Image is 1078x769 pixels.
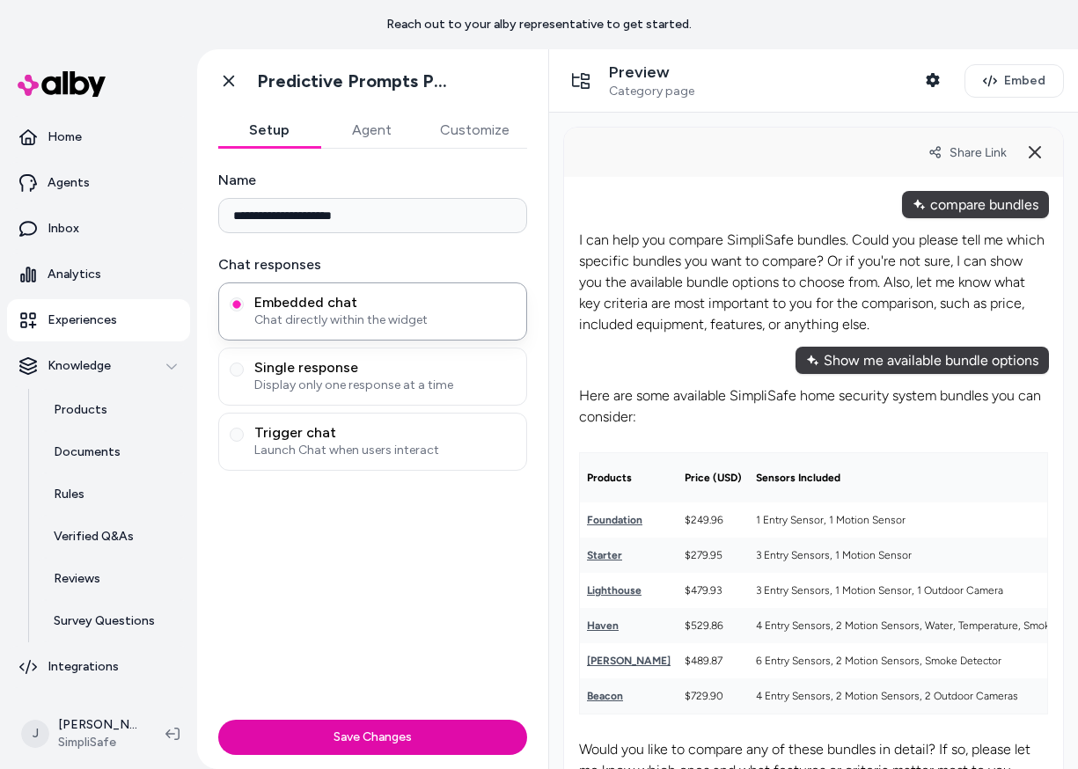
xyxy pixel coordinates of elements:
[58,716,137,734] p: [PERSON_NAME]
[254,294,516,311] span: Embedded chat
[230,428,244,442] button: Trigger chatLaunch Chat when users interact
[48,658,119,676] p: Integrations
[320,113,422,148] button: Agent
[54,528,134,546] p: Verified Q&As
[230,363,244,377] button: Single responseDisplay only one response at a time
[54,570,100,588] p: Reviews
[36,516,190,558] a: Verified Q&As
[48,266,101,283] p: Analytics
[48,174,90,192] p: Agents
[48,220,79,238] p: Inbox
[254,377,516,394] span: Display only one response at a time
[36,600,190,642] a: Survey Questions
[7,162,190,204] a: Agents
[11,706,151,762] button: J[PERSON_NAME]SimpliSafe
[254,424,516,442] span: Trigger chat
[1004,72,1045,90] span: Embed
[54,612,155,630] p: Survey Questions
[254,359,516,377] span: Single response
[36,389,190,431] a: Products
[7,208,190,250] a: Inbox
[18,71,106,97] img: alby Logo
[257,70,455,92] h1: Predictive Prompts PLP
[36,558,190,600] a: Reviews
[218,113,320,148] button: Setup
[48,357,111,375] p: Knowledge
[36,473,190,516] a: Rules
[48,128,82,146] p: Home
[254,442,516,459] span: Launch Chat when users interact
[609,62,694,83] p: Preview
[54,401,107,419] p: Products
[7,299,190,341] a: Experiences
[7,646,190,688] a: Integrations
[48,311,117,329] p: Experiences
[230,297,244,311] button: Embedded chatChat directly within the widget
[218,170,527,191] label: Name
[21,720,49,748] span: J
[54,443,121,461] p: Documents
[36,431,190,473] a: Documents
[58,734,137,751] span: SimpliSafe
[218,720,527,755] button: Save Changes
[964,64,1064,98] button: Embed
[386,16,692,33] p: Reach out to your alby representative to get started.
[422,113,527,148] button: Customize
[7,253,190,296] a: Analytics
[254,311,516,329] span: Chat directly within the widget
[7,345,190,387] button: Knowledge
[54,486,84,503] p: Rules
[7,116,190,158] a: Home
[609,84,694,99] span: Category page
[218,254,527,275] label: Chat responses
